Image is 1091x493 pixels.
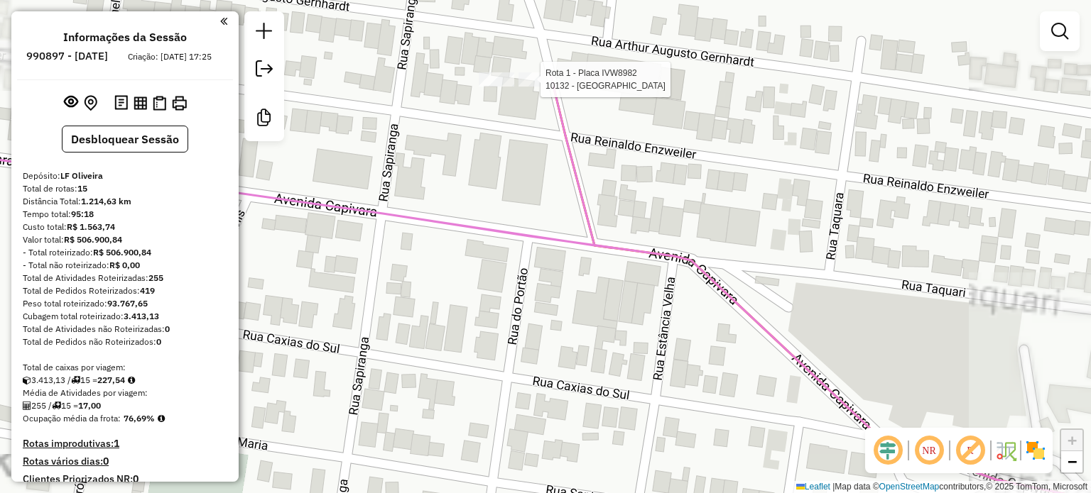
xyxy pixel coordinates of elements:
strong: 1 [114,437,119,450]
i: Meta Caixas/viagem: 1,00 Diferença: 226,54 [128,376,135,384]
strong: 0 [156,336,161,347]
span: Ocultar NR [912,433,946,467]
button: Centralizar mapa no depósito ou ponto de apoio [81,92,100,114]
h4: Informações da Sessão [63,31,187,44]
img: Exibir/Ocultar setores [1024,439,1047,462]
div: Total de Atividades Roteirizadas: [23,272,227,284]
button: Visualizar relatório de Roteirização [131,93,150,112]
a: OpenStreetMap [879,482,940,492]
i: Total de rotas [71,376,80,384]
strong: R$ 0,00 [109,260,140,270]
span: Exibir rótulo [953,433,987,467]
a: Clique aqui para minimizar o painel [220,13,227,29]
div: Peso total roteirizado: [23,297,227,310]
strong: R$ 1.563,74 [67,221,115,232]
i: Total de Atividades [23,401,31,410]
div: Criação: [DATE] 17:25 [122,50,217,63]
strong: 17,00 [78,400,101,411]
span: − [1068,453,1077,470]
a: Exibir filtros [1046,17,1074,45]
a: Nova sessão e pesquisa [250,17,278,49]
img: Fluxo de ruas [994,439,1017,462]
strong: R$ 506.900,84 [93,247,151,257]
strong: 15 [77,183,87,194]
i: Cubagem total roteirizado [23,376,31,384]
span: Ocupação média da frota: [23,413,121,423]
div: Custo total: [23,221,227,233]
h6: 990897 - [DATE] [26,50,108,62]
strong: 95:18 [71,209,94,219]
button: Exibir sessão original [61,92,81,114]
a: Zoom in [1061,430,1082,451]
strong: 76,69% [124,413,155,423]
div: Map data © contributors,© 2025 TomTom, Microsoft [793,481,1091,493]
h4: Clientes Priorizados NR: [23,473,227,485]
div: Cubagem total roteirizado: [23,310,227,323]
h4: Rotas improdutivas: [23,438,227,450]
div: Distância Total: [23,195,227,208]
strong: 419 [140,285,155,296]
strong: LF Oliveira [60,170,103,181]
button: Desbloquear Sessão [62,126,188,153]
button: Visualizar Romaneio [150,93,169,113]
div: Total de Pedidos não Roteirizados: [23,336,227,348]
a: Criar modelo [250,104,278,135]
em: Média calculada utilizando a maior ocupação (%Peso ou %Cubagem) de cada rota da sessão. Rotas cro... [158,414,165,423]
div: Total de Atividades não Roteirizadas: [23,323,227,336]
div: Tempo total: [23,208,227,221]
div: Valor total: [23,233,227,246]
strong: 1.214,63 km [81,196,131,206]
a: Leaflet [796,482,830,492]
strong: 3.413,13 [124,311,159,321]
div: - Total roteirizado: [23,246,227,259]
div: Total de rotas: [23,182,227,195]
strong: 0 [103,455,109,467]
div: Total de Pedidos Roteirizados: [23,284,227,297]
strong: 93.767,65 [107,298,148,309]
span: + [1068,431,1077,449]
div: 255 / 15 = [23,399,227,412]
button: Logs desbloquear sessão [112,92,131,114]
h4: Rotas vários dias: [23,455,227,467]
div: - Total não roteirizado: [23,259,227,272]
strong: 227,54 [97,375,125,385]
button: Imprimir Rotas [169,93,190,113]
div: Depósito: [23,170,227,182]
div: Média de Atividades por viagem: [23,387,227,399]
div: 3.413,13 / 15 = [23,374,227,387]
strong: R$ 506.900,84 [64,234,122,245]
div: Total de caixas por viagem: [23,361,227,374]
strong: 0 [165,323,170,334]
span: | [832,482,835,492]
a: Exportar sessão [250,55,278,87]
strong: 255 [148,272,163,283]
strong: 0 [133,472,139,485]
span: Ocultar deslocamento [871,433,905,467]
a: Zoom out [1061,451,1082,472]
i: Total de rotas [52,401,61,410]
